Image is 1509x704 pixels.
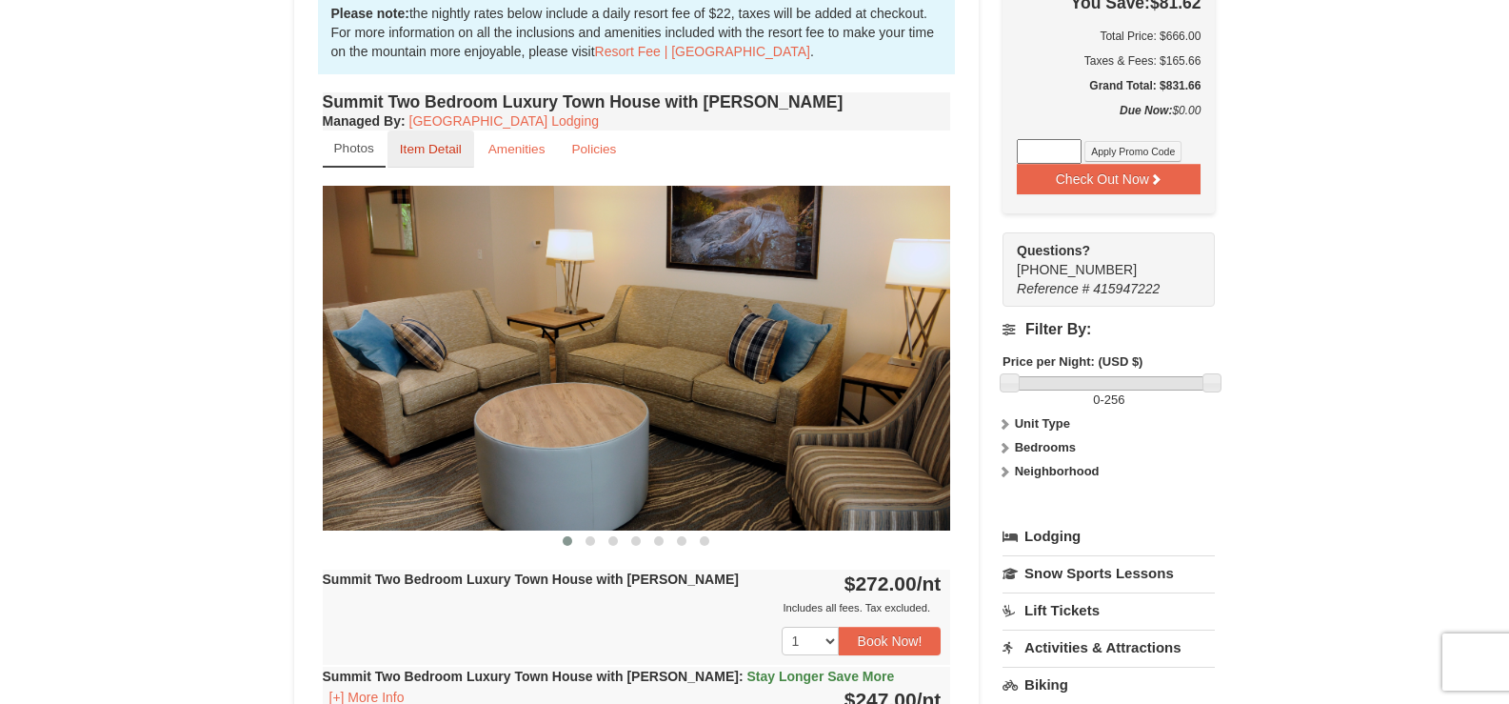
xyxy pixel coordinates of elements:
[323,598,942,617] div: Includes all fees. Tax excluded.
[323,92,951,111] h4: Summit Two Bedroom Luxury Town House with [PERSON_NAME]
[1084,141,1181,162] button: Apply Promo Code
[1120,104,1172,117] strong: Due Now:
[739,669,744,684] span: :
[571,142,616,156] small: Policies
[323,186,951,530] img: 18876286-202-fb468a36.png
[1003,555,1215,591] a: Snow Sports Lessons
[400,142,462,156] small: Item Detail
[1017,164,1201,194] button: Check Out Now
[1015,464,1100,478] strong: Neighborhood
[1093,281,1160,296] span: 415947222
[1003,354,1142,369] strong: Price per Night: (USD $)
[1017,101,1201,139] div: $0.00
[559,131,628,168] a: Policies
[917,573,942,594] span: /nt
[334,141,374,155] small: Photos
[323,669,895,684] strong: Summit Two Bedroom Luxury Town House with [PERSON_NAME]
[1017,51,1201,70] div: Taxes & Fees: $165.66
[323,131,386,168] a: Photos
[488,142,546,156] small: Amenities
[1017,76,1201,95] h5: Grand Total: $831.66
[1003,321,1215,338] h4: Filter By:
[1015,416,1070,431] strong: Unit Type
[1017,243,1090,258] strong: Questions?
[1017,27,1201,46] h6: Total Price: $666.00
[1003,593,1215,628] a: Lift Tickets
[1015,440,1076,454] strong: Bedrooms
[1003,519,1215,553] a: Lodging
[1017,281,1089,296] span: Reference #
[323,113,406,129] strong: :
[595,44,810,59] a: Resort Fee | [GEOGRAPHIC_DATA]
[409,113,599,129] a: [GEOGRAPHIC_DATA] Lodging
[746,669,894,684] span: Stay Longer Save More
[387,131,474,168] a: Item Detail
[1104,392,1125,407] span: 256
[323,113,401,129] span: Managed By
[476,131,558,168] a: Amenities
[1003,667,1215,702] a: Biking
[844,573,942,594] strong: $272.00
[1003,391,1215,410] label: -
[331,6,409,21] strong: Please note:
[1017,241,1181,277] span: [PHONE_NUMBER]
[323,572,739,587] strong: Summit Two Bedroom Luxury Town House with [PERSON_NAME]
[1093,392,1100,407] span: 0
[839,627,942,655] button: Book Now!
[1003,630,1215,665] a: Activities & Attractions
